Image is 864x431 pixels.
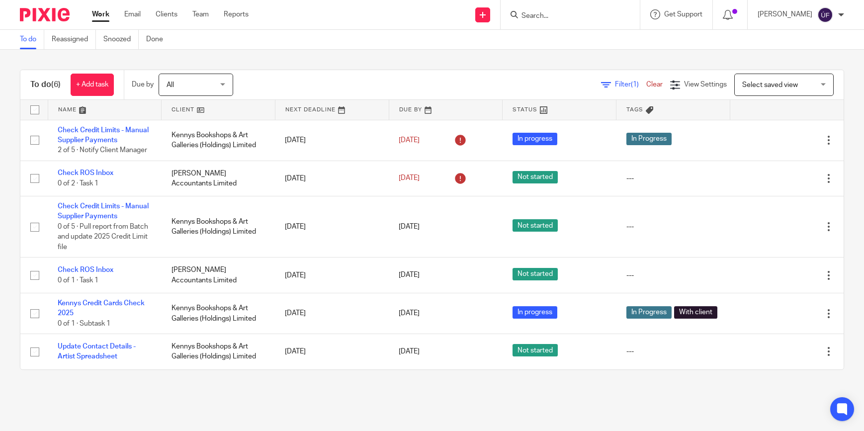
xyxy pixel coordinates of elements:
a: Kennys Credit Cards Check 2025 [58,300,145,317]
td: [PERSON_NAME] Accountants Limited [162,258,275,293]
span: 0 of 2 · Task 1 [58,180,98,187]
a: Check Credit Limits - Manual Supplier Payments [58,127,149,144]
span: 2 of 5 · Notify Client Manager [58,147,147,154]
span: (6) [51,81,61,88]
td: [DATE] [275,196,389,258]
span: In Progress [626,306,672,319]
span: Select saved view [742,82,798,88]
div: --- [626,222,720,232]
div: --- [626,346,720,356]
a: + Add task [71,74,114,96]
a: Check ROS Inbox [58,266,113,273]
span: [DATE] [399,137,420,144]
td: [DATE] [275,293,389,334]
img: Pixie [20,8,70,21]
span: [DATE] [399,310,420,317]
a: Check ROS Inbox [58,170,113,176]
div: --- [626,270,720,280]
td: Kennys Bookshops & Art Galleries (Holdings) Limited [162,196,275,258]
a: Snoozed [103,30,139,49]
a: Done [146,30,171,49]
span: Filter [615,81,646,88]
span: Get Support [664,11,702,18]
span: Not started [513,171,558,183]
span: 0 of 1 · Subtask 1 [58,320,110,327]
td: Kennys Bookshops & Art Galleries (Holdings) Limited [162,120,275,161]
td: [DATE] [275,161,389,196]
div: --- [626,173,720,183]
span: [DATE] [399,272,420,279]
span: 0 of 5 · Pull report from Batch and update 2025 Credit Limit file [58,223,148,251]
a: Clients [156,9,177,19]
a: Reassigned [52,30,96,49]
a: To do [20,30,44,49]
a: Reports [224,9,249,19]
td: Kennys Bookshops & Art Galleries (Holdings) Limited [162,293,275,334]
td: [DATE] [275,120,389,161]
span: Not started [513,344,558,356]
a: Update Contact Details - Artist Spreadsheet [58,343,136,360]
span: [DATE] [399,175,420,182]
h1: To do [30,80,61,90]
span: In progress [513,306,557,319]
span: Not started [513,219,558,232]
a: Team [192,9,209,19]
span: All [167,82,174,88]
a: Check Credit Limits - Manual Supplier Payments [58,203,149,220]
input: Search [520,12,610,21]
span: View Settings [684,81,727,88]
td: [DATE] [275,258,389,293]
a: Email [124,9,141,19]
td: [PERSON_NAME] Accountants Limited [162,161,275,196]
a: Clear [646,81,663,88]
span: (1) [631,81,639,88]
p: Due by [132,80,154,89]
span: In Progress [626,133,672,145]
span: Not started [513,268,558,280]
span: Tags [626,107,643,112]
span: With client [674,306,717,319]
td: [DATE] [275,334,389,369]
span: [DATE] [399,348,420,355]
p: [PERSON_NAME] [758,9,812,19]
span: [DATE] [399,223,420,230]
img: svg%3E [817,7,833,23]
span: In progress [513,133,557,145]
span: 0 of 1 · Task 1 [58,277,98,284]
td: Kennys Bookshops & Art Galleries (Holdings) Limited [162,334,275,369]
a: Work [92,9,109,19]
